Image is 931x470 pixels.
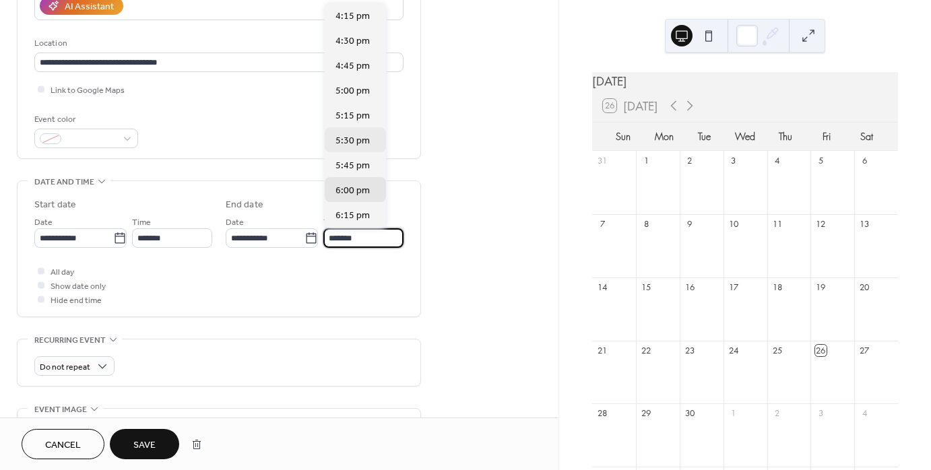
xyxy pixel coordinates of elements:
span: Link to Google Maps [51,83,125,98]
div: Event color [34,112,135,127]
div: 12 [815,218,827,230]
div: 31 [597,155,608,166]
div: Sat [847,123,887,150]
div: 1 [641,155,652,166]
div: 16 [684,281,695,293]
div: 11 [771,218,783,230]
div: 27 [859,345,870,356]
div: 9 [684,218,695,230]
div: 14 [597,281,608,293]
span: All day [51,265,74,279]
span: 5:00 pm [335,84,370,98]
span: Date [226,215,244,230]
div: 18 [771,281,783,293]
div: 19 [815,281,827,293]
div: Start date [34,198,76,212]
span: 5:45 pm [335,159,370,173]
span: 5:15 pm [335,109,370,123]
div: 3 [815,408,827,419]
span: Event image [34,403,87,417]
div: 2 [684,155,695,166]
div: 8 [641,218,652,230]
div: 30 [684,408,695,419]
div: 10 [728,218,739,230]
span: Show date only [51,279,106,294]
span: 6:00 pm [335,184,370,198]
span: 4:30 pm [335,34,370,48]
div: 20 [859,281,870,293]
div: 4 [859,408,870,419]
div: 7 [597,218,608,230]
div: 4 [771,155,783,166]
div: 5 [815,155,827,166]
button: Cancel [22,429,104,459]
div: 25 [771,345,783,356]
span: 4:15 pm [335,9,370,24]
span: Time [323,215,342,230]
span: Do not repeat [40,360,90,375]
div: 21 [597,345,608,356]
div: 28 [597,408,608,419]
div: 3 [728,155,739,166]
div: 2 [771,408,783,419]
div: 1 [728,408,739,419]
div: Fri [806,123,846,150]
span: Save [133,438,156,452]
div: Mon [643,123,684,150]
span: 4:45 pm [335,59,370,73]
span: Hide end time [51,294,102,308]
div: 29 [641,408,652,419]
span: Date [34,215,53,230]
span: Time [132,215,151,230]
div: 26 [815,345,827,356]
div: Tue [684,123,725,150]
span: Cancel [45,438,81,452]
div: 6 [859,155,870,166]
div: [DATE] [592,72,898,90]
span: 6:15 pm [335,209,370,223]
div: Wed [725,123,765,150]
div: End date [226,198,263,212]
div: Location [34,36,401,51]
div: 13 [859,218,870,230]
button: Save [110,429,179,459]
div: 22 [641,345,652,356]
span: Recurring event [34,333,106,347]
div: 17 [728,281,739,293]
div: 24 [728,345,739,356]
span: Date and time [34,175,94,189]
div: 15 [641,281,652,293]
div: 23 [684,345,695,356]
div: Thu [765,123,806,150]
span: 5:30 pm [335,134,370,148]
div: Sun [603,123,643,150]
